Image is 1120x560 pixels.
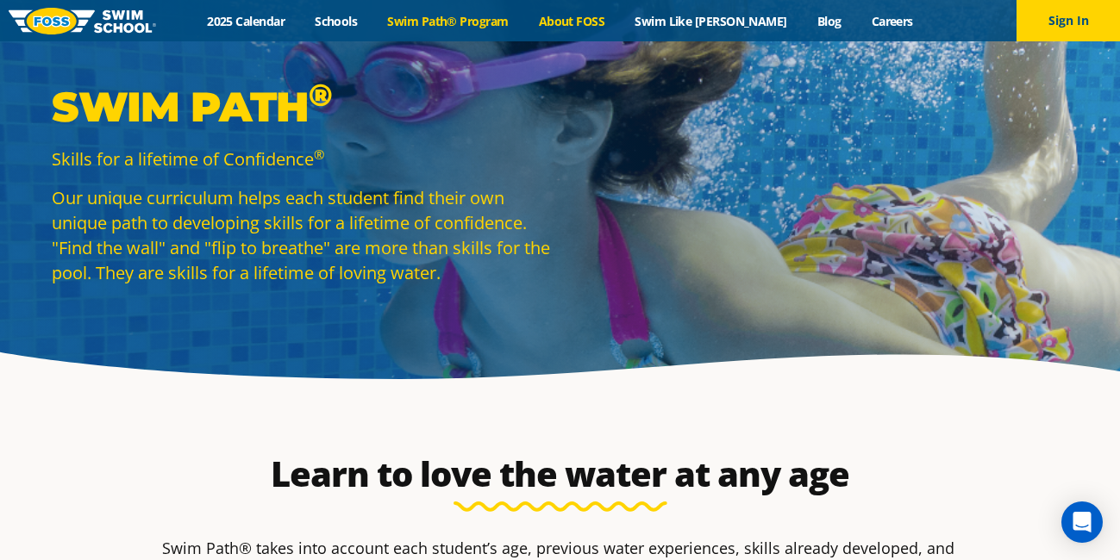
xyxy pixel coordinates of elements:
a: Blog [802,13,856,29]
div: Open Intercom Messenger [1061,501,1103,543]
a: About FOSS [523,13,620,29]
p: Skills for a lifetime of Confidence [52,146,552,171]
a: Swim Path® Program [372,13,523,29]
p: Our unique curriculum helps each student find their own unique path to developing skills for a li... [52,185,552,285]
a: 2025 Calendar [192,13,300,29]
a: Careers [856,13,928,29]
sup: ® [314,146,324,163]
img: FOSS Swim School Logo [9,8,156,34]
a: Schools [300,13,372,29]
h2: Learn to love the water at any age [153,453,967,495]
a: Swim Like [PERSON_NAME] [620,13,803,29]
sup: ® [309,76,332,114]
p: Swim Path [52,81,552,133]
